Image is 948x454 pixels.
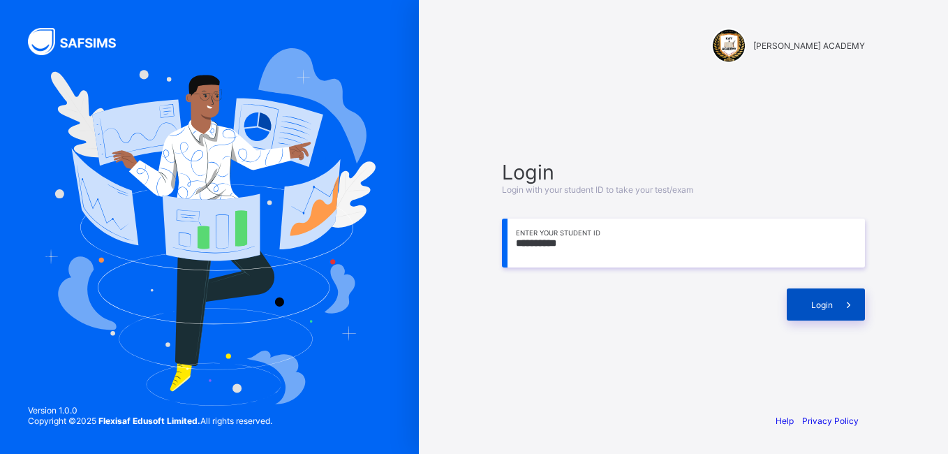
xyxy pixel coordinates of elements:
[811,300,833,310] span: Login
[28,405,272,416] span: Version 1.0.0
[776,416,794,426] a: Help
[753,41,865,51] span: [PERSON_NAME] ACADEMY
[28,28,133,55] img: SAFSIMS Logo
[43,48,376,406] img: Hero Image
[802,416,859,426] a: Privacy Policy
[502,160,865,184] span: Login
[98,416,200,426] strong: Flexisaf Edusoft Limited.
[28,416,272,426] span: Copyright © 2025 All rights reserved.
[502,184,693,195] span: Login with your student ID to take your test/exam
